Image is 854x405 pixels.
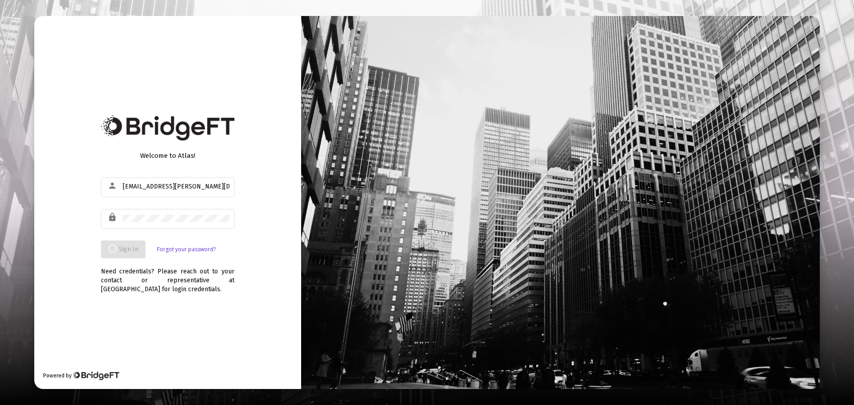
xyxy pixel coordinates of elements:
button: Sign In [101,241,145,258]
div: Powered by [43,371,119,380]
img: Bridge Financial Technology Logo [73,371,119,380]
div: Need credentials? Please reach out to your contact or representative at [GEOGRAPHIC_DATA] for log... [101,258,234,294]
span: Sign In [108,245,138,253]
mat-icon: person [108,180,118,191]
a: Forgot your password? [157,245,216,254]
input: Email or Username [123,183,230,190]
div: Welcome to Atlas! [101,151,234,160]
img: Bridge Financial Technology Logo [101,115,234,140]
mat-icon: lock [108,212,118,223]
